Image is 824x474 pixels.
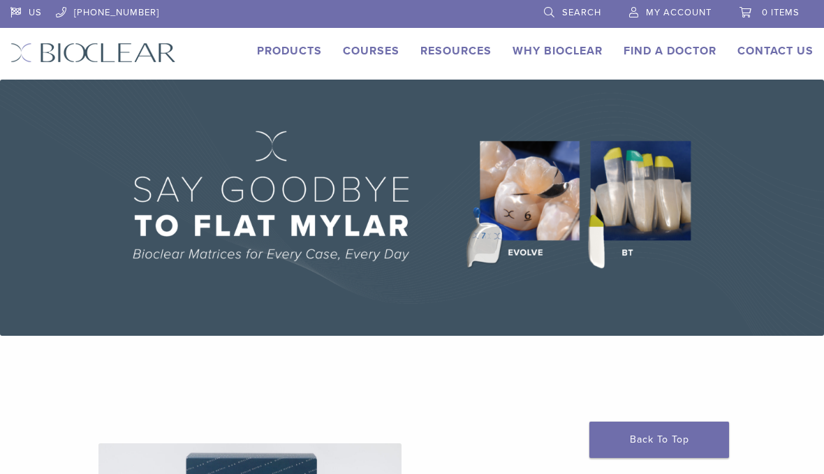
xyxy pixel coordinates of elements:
a: Find A Doctor [624,44,716,58]
a: Courses [343,44,399,58]
a: Why Bioclear [513,44,603,58]
img: Bioclear [10,43,176,63]
a: Back To Top [589,422,729,458]
a: Contact Us [737,44,814,58]
span: Search [562,7,601,18]
a: Products [257,44,322,58]
span: My Account [646,7,712,18]
span: 0 items [762,7,800,18]
a: Resources [420,44,492,58]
